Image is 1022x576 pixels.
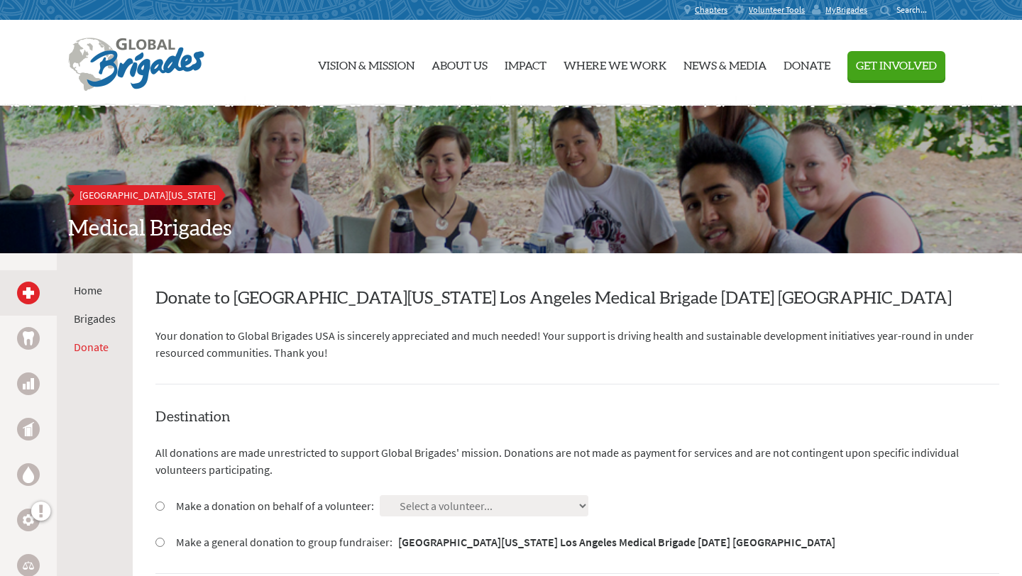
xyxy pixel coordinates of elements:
[155,407,999,427] h4: Destination
[155,444,999,478] p: All donations are made unrestricted to support Global Brigades' mission. Donations are not made a...
[23,561,34,570] img: Legal Empowerment
[23,466,34,482] img: Water
[74,311,116,326] a: Brigades
[17,463,40,486] a: Water
[74,282,116,299] li: Home
[847,51,945,80] button: Get Involved
[856,60,937,72] span: Get Involved
[17,418,40,441] a: Public Health
[825,4,867,16] span: MyBrigades
[23,287,34,299] img: Medical
[683,26,766,100] a: News & Media
[695,4,727,16] span: Chapters
[318,26,414,100] a: Vision & Mission
[23,514,34,526] img: Engineering
[155,287,999,310] h2: Donate to [GEOGRAPHIC_DATA][US_STATE] Los Angeles Medical Brigade [DATE] [GEOGRAPHIC_DATA]
[74,310,116,327] li: Brigades
[79,189,216,201] span: [GEOGRAPHIC_DATA][US_STATE]
[17,327,40,350] a: Dental
[23,422,34,436] img: Public Health
[176,497,374,514] label: Make a donation on behalf of a volunteer:
[68,216,954,242] h2: Medical Brigades
[17,282,40,304] a: Medical
[432,26,488,100] a: About Us
[68,185,227,205] a: [GEOGRAPHIC_DATA][US_STATE]
[23,331,34,345] img: Dental
[74,338,116,355] li: Donate
[176,533,835,550] label: Make a general donation to group fundraiser:
[398,535,835,549] strong: [GEOGRAPHIC_DATA][US_STATE] Los Angeles Medical Brigade [DATE] [GEOGRAPHIC_DATA]
[155,327,999,361] p: Your donation to Global Brigades USA is sincerely appreciated and much needed! Your support is dr...
[505,26,546,100] a: Impact
[749,4,805,16] span: Volunteer Tools
[74,340,109,354] a: Donate
[74,283,102,297] a: Home
[17,509,40,531] a: Engineering
[896,4,937,15] input: Search...
[68,38,204,92] img: Global Brigades Logo
[784,26,830,100] a: Donate
[17,372,40,395] a: Business
[23,378,34,389] img: Business
[564,26,666,100] a: Where We Work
